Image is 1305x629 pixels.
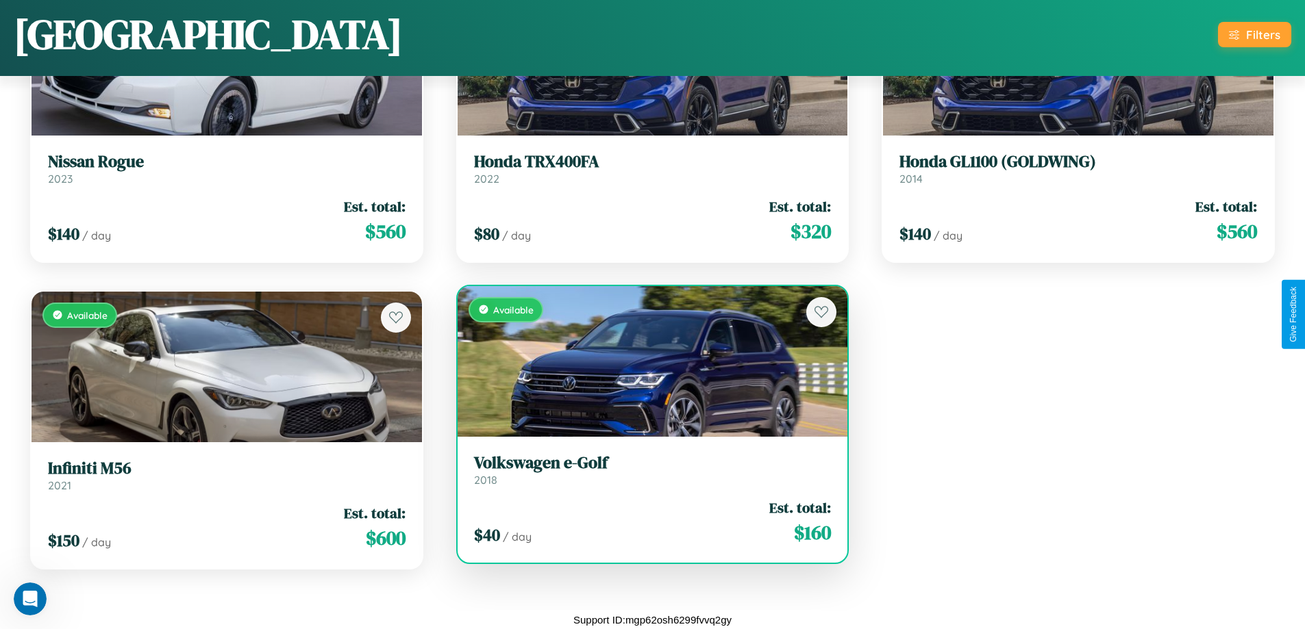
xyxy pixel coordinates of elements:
[344,196,406,216] span: Est. total:
[474,524,500,546] span: $ 40
[474,172,499,185] span: 2022
[14,6,403,62] h1: [GEOGRAPHIC_DATA]
[899,152,1257,172] h3: Honda GL1100 (GOLDWING)
[48,172,73,185] span: 2023
[48,222,79,245] span: $ 140
[899,222,931,245] span: $ 140
[1218,22,1291,47] button: Filters
[344,503,406,523] span: Est. total:
[48,152,406,172] h3: Nissan Rogue
[82,229,111,242] span: / day
[366,524,406,552] span: $ 600
[474,222,499,245] span: $ 80
[493,304,534,316] span: Available
[365,218,406,245] span: $ 560
[899,152,1257,185] a: Honda GL1100 (GOLDWING)2014
[573,611,732,629] p: Support ID: mgp62osh6299fvvq2gy
[14,582,47,615] iframe: Intercom live chat
[899,172,923,185] span: 2014
[474,152,832,172] h3: Honda TRX400FA
[48,478,71,492] span: 2021
[1217,218,1257,245] span: $ 560
[48,152,406,185] a: Nissan Rogue2023
[48,459,406,478] h3: Infiniti M56
[48,529,79,552] span: $ 150
[1289,287,1298,342] div: Give Feedback
[794,519,831,546] span: $ 160
[48,459,406,492] a: Infiniti M562021
[503,530,532,543] span: / day
[791,218,831,245] span: $ 320
[1195,196,1257,216] span: Est. total:
[67,309,108,321] span: Available
[82,535,111,549] span: / day
[769,196,831,216] span: Est. total:
[934,229,962,242] span: / day
[474,152,832,185] a: Honda TRX400FA2022
[502,229,531,242] span: / day
[474,453,832,487] a: Volkswagen e-Golf2018
[1246,27,1280,42] div: Filters
[474,473,497,487] span: 2018
[474,453,832,473] h3: Volkswagen e-Golf
[769,498,831,517] span: Est. total:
